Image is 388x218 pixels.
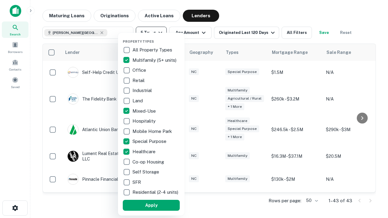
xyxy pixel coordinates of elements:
p: Retail [132,77,146,84]
p: Hospitality [132,117,157,125]
p: Mixed-Use [132,107,157,115]
iframe: Chat Widget [358,150,388,179]
p: Co-op Housing [132,158,165,166]
p: Mobile Home Park [132,128,173,135]
p: All Property Types [132,46,173,54]
p: Healthcare [132,148,157,155]
p: Residential (2-4 units) [132,189,179,196]
p: Industrial [132,87,153,94]
p: Self Storage [132,168,160,176]
p: Multifamily (5+ units) [132,57,178,64]
p: Special Purpose [132,138,168,145]
span: Property Types [123,40,154,43]
button: Apply [123,200,180,211]
p: SFR [132,179,142,186]
p: Office [132,67,147,74]
p: Land [132,97,144,104]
